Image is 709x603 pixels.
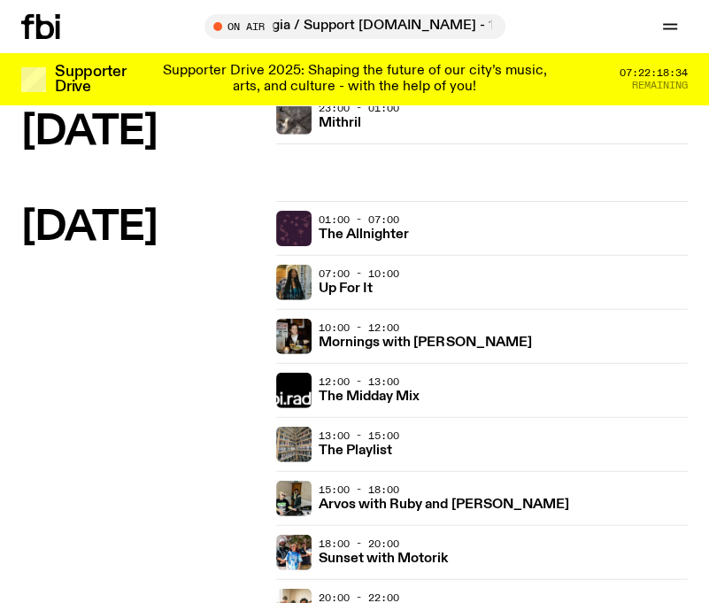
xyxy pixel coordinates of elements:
[319,228,409,242] h3: The Allnighter
[319,387,420,404] a: The Midday Mix
[319,549,448,566] a: Sunset with Motorik
[319,390,420,404] h3: The Midday Mix
[319,113,361,130] a: Mithril
[276,481,312,516] img: Ruby wears a Collarbones t shirt and pretends to play the DJ decks, Al sings into a pringles can....
[55,65,126,95] h3: Supporter Drive
[319,445,392,458] h3: The Playlist
[149,64,560,95] p: Supporter Drive 2025: Shaping the future of our city’s music, arts, and culture - with the help o...
[620,68,688,78] span: 07:22:18:34
[319,117,361,130] h3: Mithril
[319,495,568,512] a: Arvos with Ruby and [PERSON_NAME]
[319,537,399,551] span: 18:00 - 20:00
[319,282,373,296] h3: Up For It
[632,81,688,90] span: Remaining
[319,321,399,335] span: 10:00 - 12:00
[319,213,399,227] span: 01:00 - 07:00
[319,101,399,115] span: 23:00 - 01:00
[21,112,262,152] h2: [DATE]
[319,441,392,458] a: The Playlist
[276,265,312,300] img: Ify - a Brown Skin girl with black braided twists, looking up to the side with her tongue stickin...
[319,267,399,281] span: 07:00 - 10:00
[21,208,262,248] h2: [DATE]
[319,225,409,242] a: The Allnighter
[276,319,312,354] img: Sam blankly stares at the camera, brightly lit by a camera flash wearing a hat collared shirt and...
[276,535,312,570] img: Andrew, Reenie, and Pat stand in a row, smiling at the camera, in dappled light with a vine leafe...
[204,14,505,39] button: On AirPhrygia / Support [DOMAIN_NAME] - 100% [GEOGRAPHIC_DATA] fusion
[319,279,373,296] a: Up For It
[319,553,448,566] h3: Sunset with Motorik
[319,375,399,389] span: 12:00 - 13:00
[319,333,531,350] a: Mornings with [PERSON_NAME]
[319,499,568,512] h3: Arvos with Ruby and [PERSON_NAME]
[276,99,312,135] img: An abstract artwork in mostly grey, with a textural cross in the centre. There are metallic and d...
[276,427,312,462] img: A corner shot of the fbi music library
[319,336,531,350] h3: Mornings with [PERSON_NAME]
[319,483,399,497] span: 15:00 - 18:00
[319,429,399,443] span: 13:00 - 15:00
